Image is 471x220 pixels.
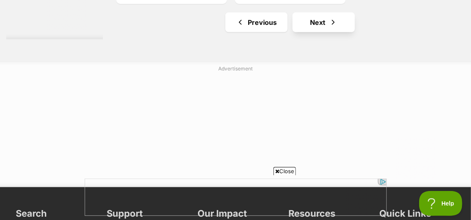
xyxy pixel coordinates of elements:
nav: Pagination [115,12,465,32]
a: Next page [293,12,355,32]
iframe: Advertisement [85,179,387,216]
span: Close [273,167,296,175]
a: Previous page [225,12,288,32]
iframe: Help Scout Beacon - Open [419,191,463,216]
iframe: Advertisement [34,75,437,179]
